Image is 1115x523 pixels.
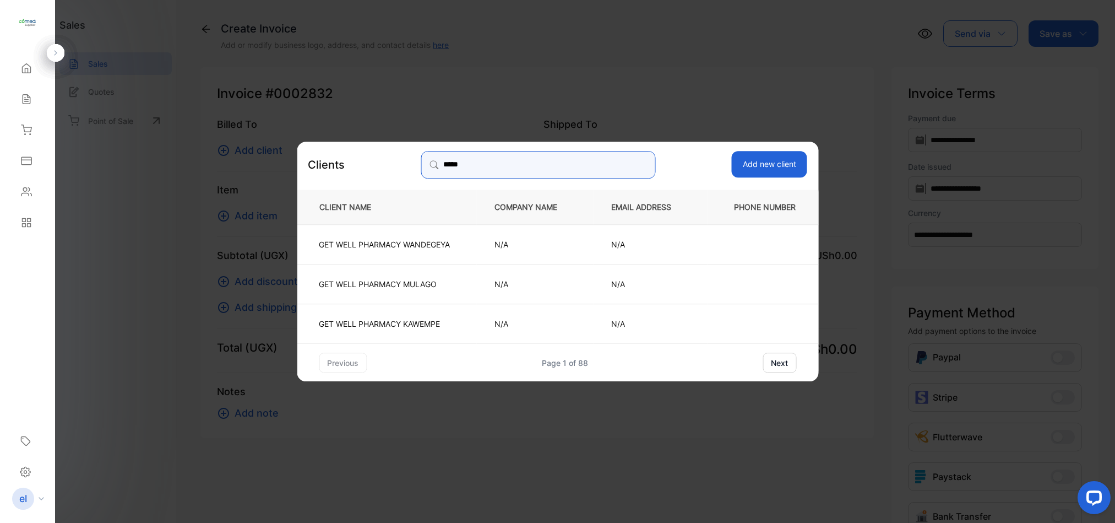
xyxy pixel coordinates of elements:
[725,201,800,213] p: PHONE NUMBER
[319,318,450,330] p: GET WELL PHARMACY KAWEMPE
[611,278,689,290] p: N/A
[19,14,36,31] img: logo
[611,239,689,250] p: N/A
[494,318,575,330] p: N/A
[611,201,689,213] p: EMAIL ADDRESS
[319,239,450,250] p: GET WELL PHARMACY WANDEGEYA
[19,492,27,506] p: el
[494,201,575,213] p: COMPANY NAME
[319,353,367,373] button: previous
[542,357,588,369] div: Page 1 of 88
[732,151,807,177] button: Add new client
[611,318,689,330] p: N/A
[494,239,575,250] p: N/A
[315,201,458,213] p: CLIENT NAME
[319,278,450,290] p: GET WELL PHARMACY MULAGO
[308,157,345,173] p: Clients
[763,353,796,373] button: next
[494,278,575,290] p: N/A
[1069,477,1115,523] iframe: LiveChat chat widget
